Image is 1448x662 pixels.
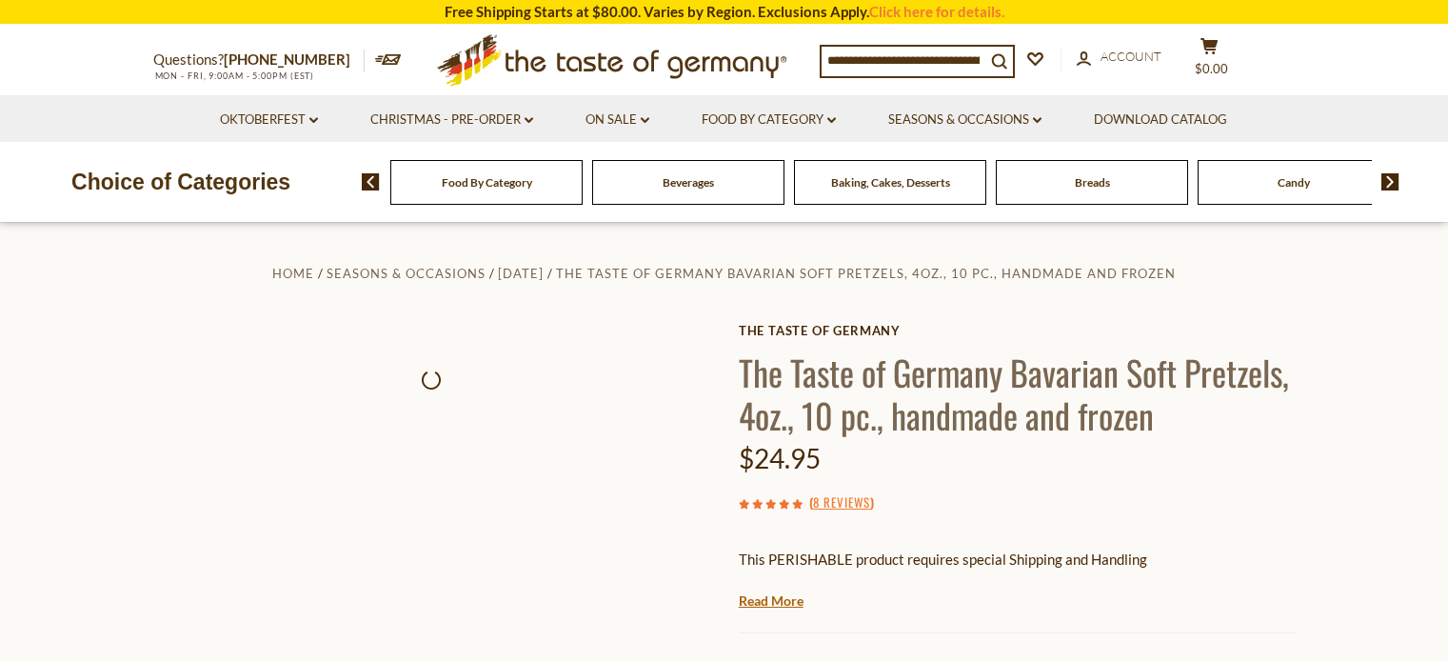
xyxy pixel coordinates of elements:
[272,266,314,281] a: Home
[739,351,1296,436] h1: The Taste of Germany Bavarian Soft Pretzels, 4oz., 10 pc., handmade and frozen
[739,323,1296,338] a: The Taste of Germany
[153,70,315,81] span: MON - FRI, 9:00AM - 5:00PM (EST)
[1278,175,1310,190] a: Candy
[663,175,714,190] a: Beverages
[1075,175,1110,190] a: Breads
[888,110,1041,130] a: Seasons & Occasions
[757,586,1296,610] li: We will ship this product in heat-protective packaging and ice.
[702,110,836,130] a: Food By Category
[1077,47,1161,68] a: Account
[224,50,350,68] a: [PHONE_NUMBER]
[362,173,380,191] img: previous arrow
[1101,49,1161,64] span: Account
[831,175,950,190] a: Baking, Cakes, Desserts
[556,266,1176,281] a: The Taste of Germany Bavarian Soft Pretzels, 4oz., 10 pc., handmade and frozen
[585,110,649,130] a: On Sale
[220,110,318,130] a: Oktoberfest
[739,442,821,474] span: $24.95
[327,266,486,281] a: Seasons & Occasions
[1094,110,1227,130] a: Download Catalog
[370,110,533,130] a: Christmas - PRE-ORDER
[739,592,803,611] a: Read More
[869,3,1004,20] a: Click here for details.
[1181,37,1239,85] button: $0.00
[813,492,870,513] a: 8 Reviews
[1195,61,1228,76] span: $0.00
[153,48,365,72] p: Questions?
[809,492,874,512] span: ( )
[1381,173,1399,191] img: next arrow
[739,548,1296,572] p: This PERISHABLE product requires special Shipping and Handling
[498,266,544,281] a: [DATE]
[442,175,532,190] a: Food By Category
